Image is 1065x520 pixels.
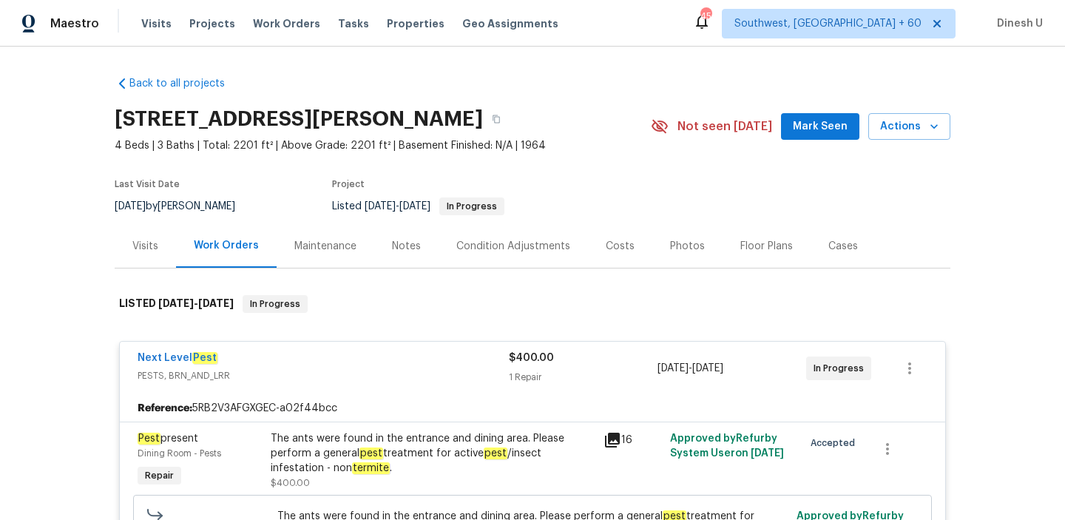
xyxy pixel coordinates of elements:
span: - [158,298,234,308]
div: Work Orders [194,238,259,253]
span: - [365,201,430,212]
span: $400.00 [509,353,554,363]
span: In Progress [814,361,870,376]
span: Projects [189,16,235,31]
h6: LISTED [119,295,234,313]
span: Southwest, [GEOGRAPHIC_DATA] + 60 [734,16,922,31]
h2: [STREET_ADDRESS][PERSON_NAME] [115,112,483,126]
div: 16 [603,431,661,449]
span: Last Visit Date [115,180,180,189]
span: Tasks [338,18,369,29]
em: Pest [138,433,160,445]
span: PESTS, BRN_AND_LRR [138,368,509,383]
div: 1 Repair [509,370,657,385]
span: [DATE] [399,201,430,212]
div: Costs [606,239,635,254]
span: Project [332,180,365,189]
span: In Progress [441,202,503,211]
div: 454 [700,9,711,24]
b: Reference: [138,401,192,416]
span: - [657,361,723,376]
span: Maestro [50,16,99,31]
a: Next LevelPest [138,352,217,364]
div: Floor Plans [740,239,793,254]
span: Actions [880,118,939,136]
span: 4 Beds | 3 Baths | Total: 2201 ft² | Above Grade: 2201 ft² | Basement Finished: N/A | 1964 [115,138,651,153]
span: Dinesh U [991,16,1043,31]
span: Work Orders [253,16,320,31]
span: Visits [141,16,172,31]
button: Mark Seen [781,113,859,141]
span: [DATE] [751,448,784,459]
span: [DATE] [692,363,723,374]
em: termite [352,462,390,474]
div: Maintenance [294,239,356,254]
span: [DATE] [115,201,146,212]
span: Properties [387,16,444,31]
em: pest [359,448,383,459]
span: present [138,433,198,445]
div: Notes [392,239,421,254]
span: $400.00 [271,479,310,487]
span: Repair [139,468,180,483]
div: Cases [828,239,858,254]
span: Listed [332,201,504,212]
span: [DATE] [365,201,396,212]
span: Mark Seen [793,118,848,136]
em: pest [484,448,507,459]
a: Back to all projects [115,76,257,91]
div: by [PERSON_NAME] [115,197,253,215]
span: Not seen [DATE] [677,119,772,134]
span: Approved by Refurby System User on [670,433,784,459]
button: Actions [868,113,950,141]
div: LISTED [DATE]-[DATE]In Progress [115,280,950,328]
em: Pest [192,352,217,364]
span: [DATE] [198,298,234,308]
span: [DATE] [657,363,689,374]
div: 5RB2V3AFGXGEC-a02f44bcc [120,395,945,422]
button: Copy Address [483,106,510,132]
span: Accepted [811,436,861,450]
div: The ants were found in the entrance and dining area. Please perform a general treatment for activ... [271,431,595,476]
span: In Progress [244,297,306,311]
div: Photos [670,239,705,254]
span: Dining Room - Pests [138,449,221,458]
span: Geo Assignments [462,16,558,31]
div: Condition Adjustments [456,239,570,254]
div: Visits [132,239,158,254]
span: [DATE] [158,298,194,308]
